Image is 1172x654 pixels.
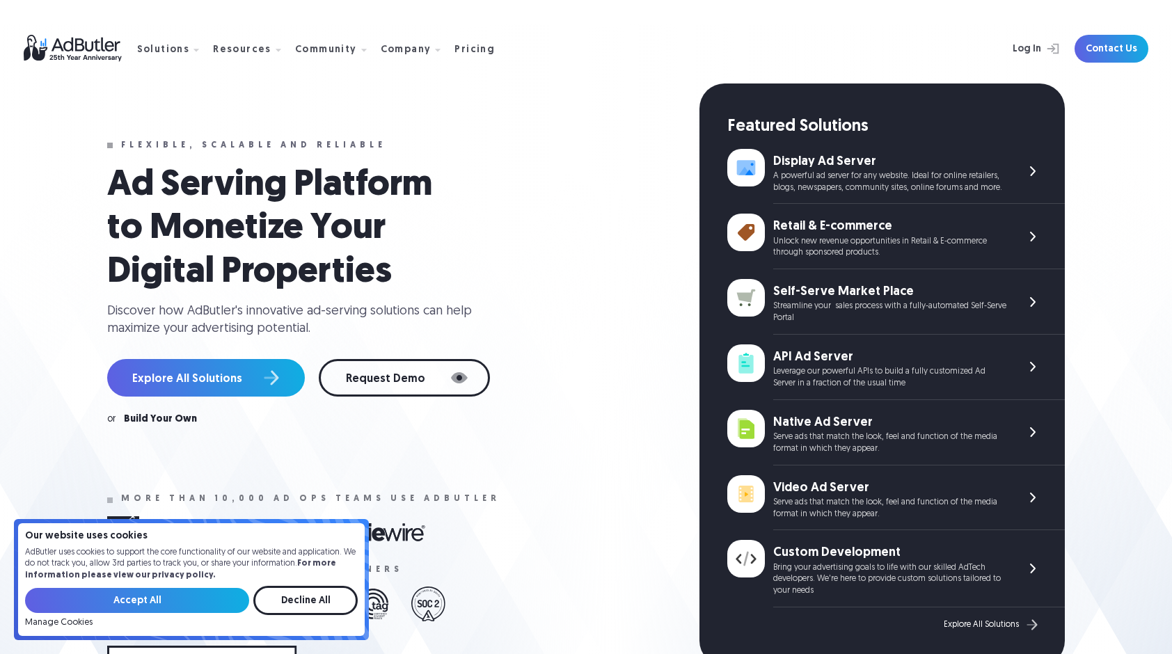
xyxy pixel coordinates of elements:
a: Retail & E-commerce Unlock new revenue opportunities in Retail & E-commerce through sponsored pro... [727,204,1065,269]
div: Streamline your sales process with a fully-automated Self-Serve Portal [773,301,1006,324]
div: A powerful ad server for any website. Ideal for online retailers, blogs, newspapers, community si... [773,170,1006,194]
div: Retail & E-commerce [773,218,1006,235]
a: Pricing [454,42,506,55]
div: Discover how AdButler's innovative ad-serving solutions can help maximize your advertising potent... [107,303,483,337]
a: Contact Us [1075,35,1148,63]
a: Native Ad Server Serve ads that match the look, feel and function of the media format in which th... [727,400,1065,465]
div: Video Ad Server [773,479,1006,497]
div: Native Ad Server [773,414,1006,431]
div: or [107,415,116,424]
a: Explore All Solutions [107,359,305,397]
div: Company [381,45,431,55]
a: Explore All Solutions [944,616,1041,634]
a: Self-Serve Market Place Streamline your sales process with a fully-automated Self-Serve Portal [727,269,1065,335]
div: Pricing [454,45,495,55]
div: Explore All Solutions [944,620,1019,630]
div: Self-Serve Market Place [773,283,1006,301]
a: Request Demo [319,359,490,397]
div: Serve ads that match the look, feel and function of the media format in which they appear. [773,497,1006,520]
a: Manage Cookies [25,618,93,628]
div: API Ad Server [773,349,1006,366]
a: Build Your Own [124,415,197,424]
a: Log In [976,35,1066,63]
div: Serve ads that match the look, feel and function of the media format in which they appear. [773,431,1006,455]
div: More than 10,000 ad ops teams use adbutler [121,494,500,504]
input: Accept All [25,588,249,613]
div: Solutions [137,45,190,55]
a: API Ad Server Leverage our powerful APIs to build a fully customized Ad Server in a fraction of t... [727,335,1065,400]
div: Custom Development [773,544,1006,561]
div: Unlock new revenue opportunities in Retail & E-commerce through sponsored products. [773,236,1006,260]
h1: Ad Serving Platform to Monetize Your Digital Properties [107,164,469,294]
div: Featured Solutions [727,115,1065,139]
a: Video Ad Server Serve ads that match the look, feel and function of the media format in which the... [727,465,1065,531]
h4: Our website uses cookies [25,532,358,541]
input: Decline All [253,586,358,615]
div: Flexible, scalable and reliable [121,141,386,150]
div: Bring your advertising goals to life with our skilled AdTech developers. We're here to provide cu... [773,562,1006,597]
div: Resources [213,45,271,55]
p: AdButler uses cookies to support the core functionality of our website and application. We do not... [25,547,358,582]
a: Display Ad Server A powerful ad server for any website. Ideal for online retailers, blogs, newspa... [727,139,1065,205]
a: Custom Development Bring your advertising goals to life with our skilled AdTech developers. We're... [727,530,1065,607]
div: Community [295,45,357,55]
div: Leverage our powerful APIs to build a fully customized Ad Server in a fraction of the usual time [773,366,1006,390]
div: Display Ad Server [773,153,1006,170]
